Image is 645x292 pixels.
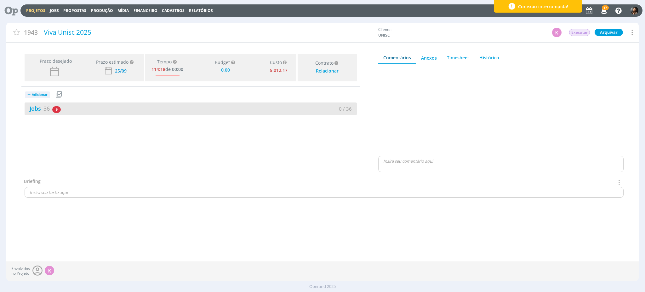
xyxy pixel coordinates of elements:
[24,28,38,37] span: 1943
[11,266,30,276] span: Envolvidos no Projeto
[89,8,115,13] button: Produção
[518,3,568,10] span: Conexão interrompida!
[132,8,159,13] button: Financeiro
[189,8,213,13] a: Relatórios
[552,28,562,37] div: K
[24,8,47,13] button: Projetos
[96,59,128,65] div: Prazo estimado
[151,66,183,72] div: de 00:00
[630,5,639,16] button: B
[157,59,172,65] span: Tempo
[27,91,31,98] span: +
[421,55,437,61] div: Anexos
[24,178,41,187] div: Briefing
[602,5,609,10] span: 17
[270,60,288,65] div: Custo
[25,91,50,98] button: +Adicionar
[378,27,530,38] div: Cliente:
[162,8,185,13] span: Cadastros
[115,69,127,73] div: 25/09
[378,32,425,38] span: UNISC
[63,8,86,13] span: Propostas
[267,65,290,74] div: 5.012,17
[474,52,504,63] a: Histórico
[37,58,72,64] span: Prazo desejado
[316,68,339,74] div: Relacionar
[26,8,45,13] a: Projetos
[42,25,375,40] div: Viva Unisc 2025
[25,89,54,100] button: +Adicionar
[552,27,562,38] button: K
[631,7,638,15] img: B
[50,8,59,13] a: Jobs
[43,105,50,112] span: 36
[91,8,113,13] a: Produção
[215,60,236,65] div: Budget
[187,8,215,13] button: Relatórios
[25,105,50,112] a: Jobs
[52,106,61,113] span: 9
[45,266,54,275] div: K
[25,102,357,115] a: Jobs3690 / 36
[134,8,157,13] a: Financeiro
[597,5,610,16] button: 17
[151,66,165,72] span: 114:18
[378,52,416,64] a: Comentários
[48,8,61,13] button: Jobs
[569,29,590,36] button: Executar
[117,8,129,13] a: Mídia
[315,61,340,66] div: Contrato
[442,52,474,63] a: Timesheet
[61,8,88,13] button: Propostas
[595,29,623,36] button: Arquivar
[339,106,352,112] span: 0 / 36
[160,8,186,13] button: Cadastros
[32,93,48,97] span: Adicionar
[116,8,131,13] button: Mídia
